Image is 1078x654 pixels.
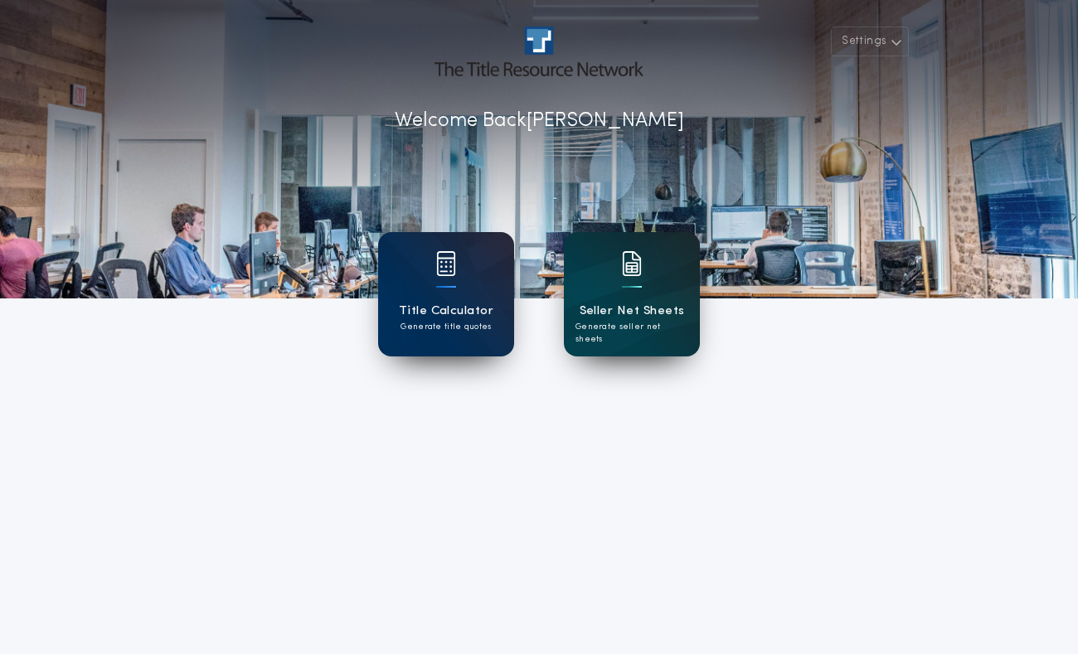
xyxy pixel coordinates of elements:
img: card icon [622,251,642,276]
a: card iconSeller Net SheetsGenerate seller net sheets [564,232,700,356]
a: card iconTitle CalculatorGenerate title quotes [378,232,514,356]
p: Generate seller net sheets [575,321,688,346]
h1: Seller Net Sheets [580,302,685,321]
img: account-logo [435,27,643,76]
h1: Title Calculator [399,302,493,321]
img: card icon [436,251,456,276]
p: Welcome Back [PERSON_NAME] [395,106,684,136]
button: Settings [831,27,909,56]
p: Generate title quotes [401,321,491,333]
